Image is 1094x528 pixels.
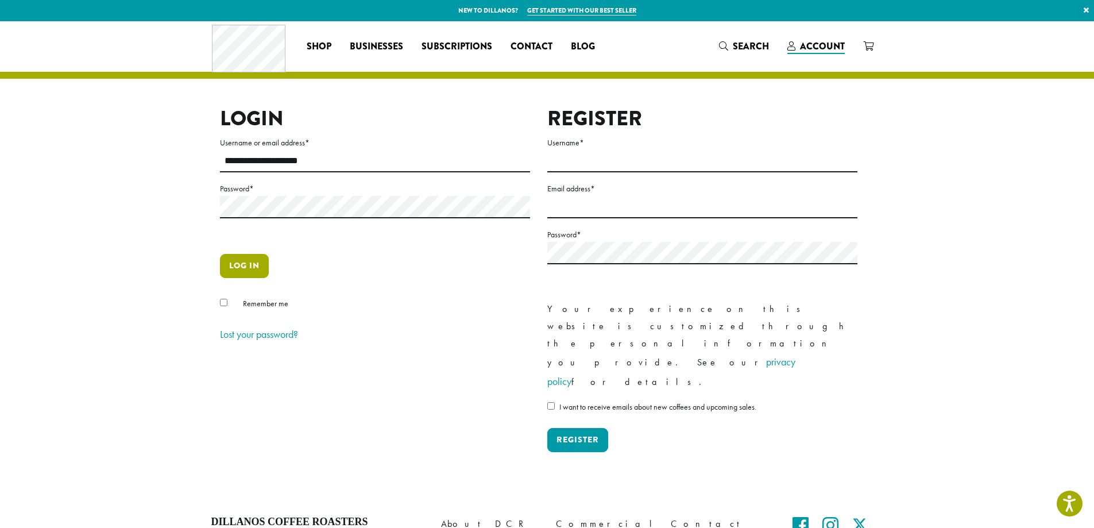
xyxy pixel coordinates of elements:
[547,136,857,150] label: Username
[547,106,857,131] h2: Register
[220,254,269,278] button: Log in
[710,37,778,56] a: Search
[243,298,288,309] span: Remember me
[733,40,769,53] span: Search
[350,40,403,54] span: Businesses
[547,402,555,410] input: I want to receive emails about new coffees and upcoming sales.
[547,428,608,452] button: Register
[559,402,756,412] span: I want to receive emails about new coffees and upcoming sales.
[571,40,595,54] span: Blog
[547,355,795,388] a: privacy policy
[527,6,636,16] a: Get started with our best seller
[220,106,530,131] h2: Login
[220,327,298,341] a: Lost your password?
[800,40,845,53] span: Account
[220,136,530,150] label: Username or email address
[547,300,857,391] p: Your experience on this website is customized through the personal information you provide. See o...
[307,40,331,54] span: Shop
[547,182,857,196] label: Email address
[297,37,341,56] a: Shop
[511,40,552,54] span: Contact
[422,40,492,54] span: Subscriptions
[547,228,857,242] label: Password
[220,182,530,196] label: Password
